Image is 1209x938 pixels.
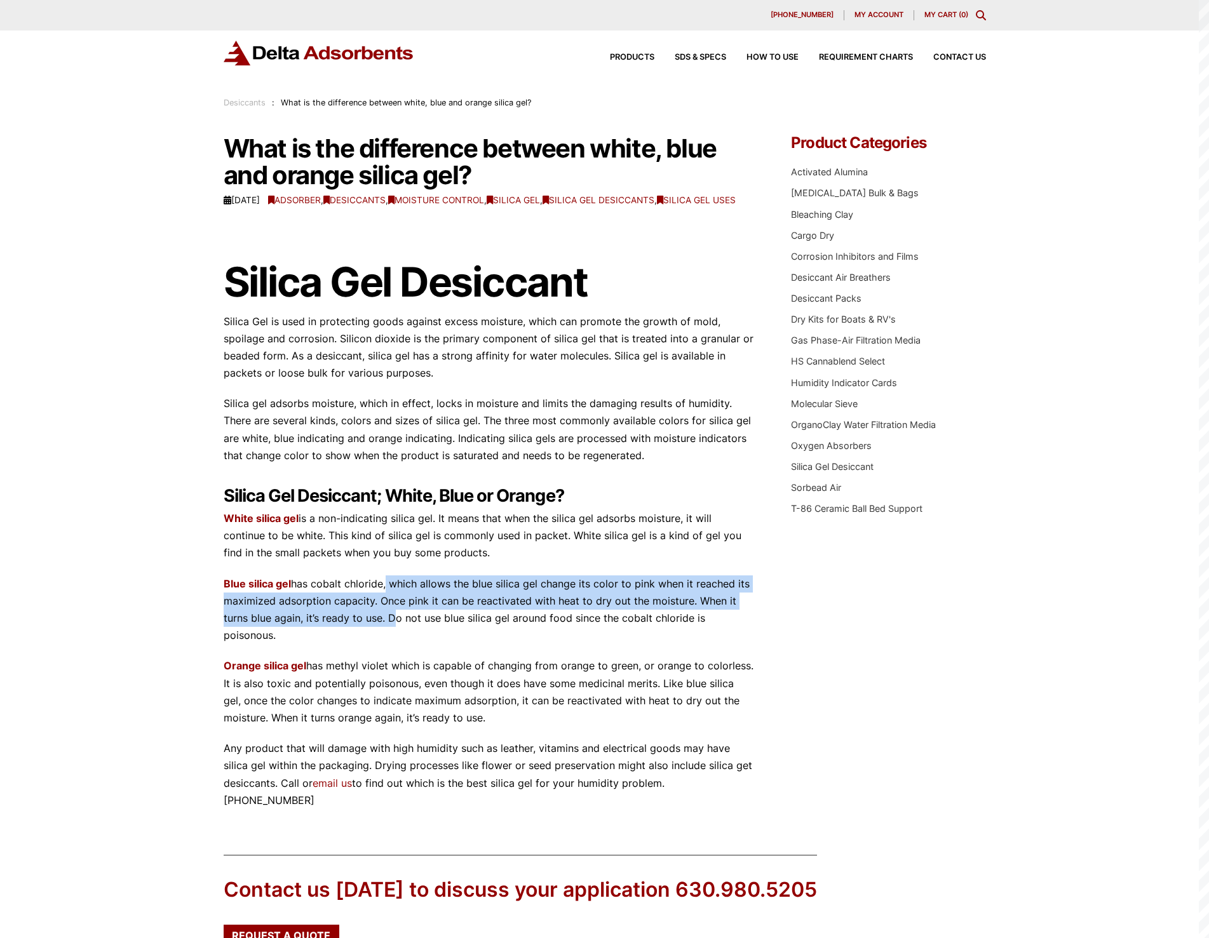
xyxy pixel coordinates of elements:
[726,53,799,62] a: How to Use
[272,98,274,107] span: :
[799,53,913,62] a: Requirement Charts
[791,482,841,493] a: Sorbead Air
[268,195,321,205] a: Adsorber
[791,272,891,283] a: Desiccant Air Breathers
[791,251,919,262] a: Corrosion Inhibitors and Films
[675,53,726,62] span: SDS & SPECS
[224,486,753,507] h2: Silica Gel Desiccant; White, Blue or Orange?
[913,53,986,62] a: Contact Us
[224,577,291,590] a: Blue silica gel
[791,230,834,241] a: Cargo Dry
[933,53,986,62] span: Contact Us
[791,135,985,151] h4: Product Categories
[590,53,654,62] a: Products
[224,659,306,672] a: Orange silica gel
[791,461,874,472] a: Silica Gel Desiccant
[791,356,885,366] a: HS Cannablend Select
[771,11,834,18] span: [PHONE_NUMBER]
[791,440,872,451] a: Oxygen Absorbers
[844,10,914,20] a: My account
[487,195,540,205] a: Silica Gel
[224,41,414,65] img: Delta Adsorbents
[819,53,913,62] span: Requirement Charts
[224,740,753,809] p: Any product that will damage with high humidity such as leather, vitamins and electrical goods ma...
[224,313,753,382] p: Silica Gel is used in protecting goods against excess moisture, which can promote the growth of m...
[657,195,736,205] a: Silica Gel Uses
[388,195,484,205] a: Moisture Control
[791,398,858,409] a: Molecular Sieve
[224,195,260,205] time: [DATE]
[791,209,853,220] a: Bleaching Clay
[791,166,868,177] a: Activated Alumina
[791,187,919,198] a: [MEDICAL_DATA] Bulk & Bags
[268,194,736,207] span: , , , , ,
[854,11,903,18] span: My account
[224,395,753,464] p: Silica gel adsorbs moisture, which in effect, locks in moisture and limits the damaging results o...
[224,575,753,645] p: has cobalt chloride, which allows the blue silica gel change its color to pink when it reached it...
[760,10,844,20] a: [PHONE_NUMBER]
[224,512,299,525] a: White silica gel
[224,510,753,562] p: is a non-indicating silica gel. It means that when the silica gel adsorbs moisture, it will conti...
[313,777,352,789] a: email us
[224,98,266,107] a: Desiccants
[323,195,386,205] a: Desiccants
[961,10,966,19] span: 0
[924,10,968,19] a: My Cart (0)
[224,260,753,304] h1: Silica Gel Desiccant
[543,195,654,205] a: Silica Gel Desiccants
[976,10,986,20] div: Toggle Modal Content
[791,503,922,514] a: T-86 Ceramic Ball Bed Support
[791,314,896,325] a: Dry Kits for Boats & RV's
[791,377,897,388] a: Humidity Indicator Cards
[791,335,921,345] a: Gas Phase-Air Filtration Media
[224,657,753,727] p: has methyl violet which is capable of changing from orange to green, or orange to colorless. It i...
[224,876,817,904] div: Contact us [DATE] to discuss your application 630.980.5205
[281,98,531,107] span: What is the difference between white, blue and orange silica gel?
[791,293,861,304] a: Desiccant Packs
[791,419,936,430] a: OrganoClay Water Filtration Media
[224,135,753,189] h1: What is the difference between white, blue and orange silica gel?
[746,53,799,62] span: How to Use
[610,53,654,62] span: Products
[654,53,726,62] a: SDS & SPECS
